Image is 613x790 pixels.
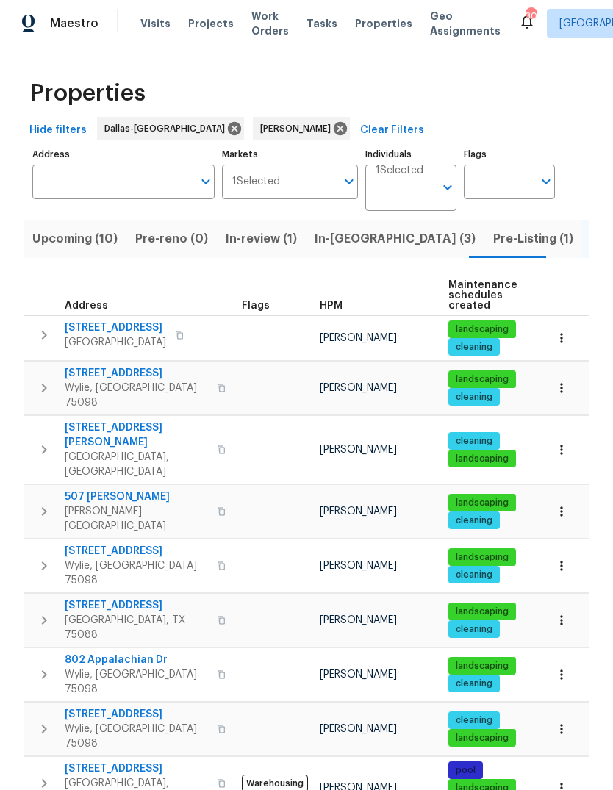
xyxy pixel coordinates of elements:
span: Flags [242,301,270,311]
button: Open [196,171,216,192]
span: cleaning [450,714,498,727]
span: [STREET_ADDRESS] [65,366,208,381]
span: [STREET_ADDRESS] [65,761,208,776]
span: Work Orders [251,9,289,38]
span: landscaping [450,660,515,672]
span: [STREET_ADDRESS] [65,598,208,613]
label: Individuals [365,150,456,159]
button: Open [339,171,359,192]
span: landscaping [450,551,515,564]
span: Address [65,301,108,311]
span: Maestro [50,16,98,31]
span: In-[GEOGRAPHIC_DATA] (3) [315,229,476,249]
span: [STREET_ADDRESS] [65,544,208,559]
button: Clear Filters [354,117,430,144]
span: Upcoming (10) [32,229,118,249]
button: Open [437,177,458,198]
span: cleaning [450,391,498,403]
span: [PERSON_NAME] [320,506,397,517]
span: landscaping [450,323,515,336]
div: Dallas-[GEOGRAPHIC_DATA] [97,117,244,140]
span: [PERSON_NAME] [320,383,397,393]
span: Tasks [306,18,337,29]
button: Open [536,171,556,192]
span: Wylie, [GEOGRAPHIC_DATA] 75098 [65,667,208,697]
span: [GEOGRAPHIC_DATA] [65,335,166,350]
span: pool [450,764,481,777]
div: 30 [526,9,536,24]
span: cleaning [450,623,498,636]
span: [PERSON_NAME] [320,615,397,625]
span: [STREET_ADDRESS] [65,707,208,722]
span: [PERSON_NAME] [320,669,397,680]
span: HPM [320,301,343,311]
span: [GEOGRAPHIC_DATA], TX 75088 [65,613,208,642]
span: Wylie, [GEOGRAPHIC_DATA] 75098 [65,381,208,410]
span: [STREET_ADDRESS][PERSON_NAME] [65,420,208,450]
span: 507 [PERSON_NAME] [65,489,208,504]
span: landscaping [450,453,515,465]
span: 1 Selected [232,176,280,188]
span: Geo Assignments [430,9,501,38]
span: landscaping [450,606,515,618]
span: [PERSON_NAME] [320,333,397,343]
span: [PERSON_NAME] [320,445,397,455]
span: Maintenance schedules created [448,280,517,311]
span: [PERSON_NAME] [260,121,337,136]
span: Pre-Listing (1) [493,229,573,249]
span: Wylie, [GEOGRAPHIC_DATA] 75098 [65,722,208,751]
span: Dallas-[GEOGRAPHIC_DATA] [104,121,231,136]
span: cleaning [450,435,498,448]
span: [GEOGRAPHIC_DATA], [GEOGRAPHIC_DATA] [65,450,208,479]
span: cleaning [450,678,498,690]
span: cleaning [450,514,498,527]
span: Projects [188,16,234,31]
label: Flags [464,150,555,159]
span: Properties [355,16,412,31]
span: cleaning [450,341,498,353]
span: cleaning [450,569,498,581]
button: Hide filters [24,117,93,144]
span: [PERSON_NAME] [320,724,397,734]
span: [PERSON_NAME] [320,561,397,571]
span: In-review (1) [226,229,297,249]
span: Visits [140,16,171,31]
div: [PERSON_NAME] [253,117,350,140]
span: 1 Selected [376,165,423,177]
span: Properties [29,86,146,101]
span: Wylie, [GEOGRAPHIC_DATA] 75098 [65,559,208,588]
label: Markets [222,150,359,159]
span: Pre-reno (0) [135,229,208,249]
span: Clear Filters [360,121,424,140]
span: [PERSON_NAME][GEOGRAPHIC_DATA] [65,504,208,534]
span: 802 Appalachian Dr [65,653,208,667]
span: [STREET_ADDRESS] [65,320,166,335]
label: Address [32,150,215,159]
span: landscaping [450,497,515,509]
span: Hide filters [29,121,87,140]
span: landscaping [450,373,515,386]
span: landscaping [450,732,515,744]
